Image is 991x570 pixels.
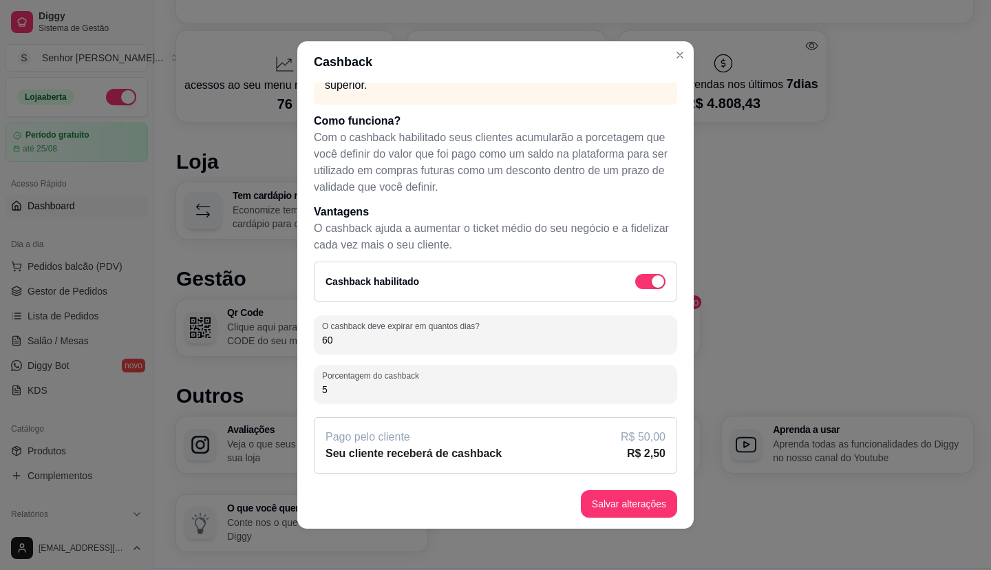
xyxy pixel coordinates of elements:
[322,370,424,381] label: Porcentagem do cashback
[314,220,677,253] p: O cashback ajuda a aumentar o ticket médio do seu negócio e a fidelizar cada vez mais o seu cliente.
[581,490,677,518] button: Salvar alterações
[314,204,677,220] h1: Vantagens
[322,383,669,397] input: Porcentagem do cashback
[326,429,410,445] article: Pago pelo cliente
[314,113,677,129] h1: Como funciona?
[627,445,665,462] article: R$ 2,50
[314,129,677,196] p: Com o cashback habilitado seus clientes acumularão a porcetagem que você definir do valor que foi...
[297,41,694,83] header: Cashback
[326,276,419,287] label: Cashback habilitado
[326,445,502,462] article: Seu cliente receberá de cashback
[322,333,669,347] input: O cashback deve expirar em quantos dias?
[621,429,665,445] article: R$ 50,00
[322,320,484,332] label: O cashback deve expirar em quantos dias?
[669,44,691,66] button: Close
